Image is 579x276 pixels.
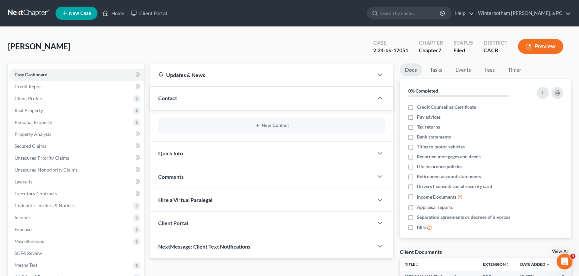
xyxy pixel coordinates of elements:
[557,254,572,269] iframe: Intercom live chat
[15,215,30,220] span: Income
[15,155,69,161] span: Unsecured Priority Claims
[419,47,443,54] div: Chapter
[15,96,42,101] span: Client Profile
[158,220,188,226] span: Client Portal
[417,214,510,220] span: Separation agreements or decrees of divorces
[417,104,476,110] span: Credit Counseling Certificate
[415,263,419,267] i: unfold_more
[15,167,78,173] span: Unsecured Nonpriority Claims
[15,203,75,208] span: Codebtors Insiders & Notices
[15,107,43,113] span: Real Property
[438,47,441,53] span: 7
[15,262,37,268] span: Means Test
[9,152,144,164] a: Unsecured Priority Claims
[127,7,170,19] a: Client Portal
[417,124,440,130] span: Tax returns
[15,84,43,89] span: Credit Report
[15,250,42,256] span: SOFA Review
[158,95,177,101] span: Contact
[158,174,184,180] span: Comments
[158,197,212,203] span: Hire a Virtual Paralegal
[417,143,465,150] span: Titles to motor vehicles
[419,39,443,47] div: Chapter
[483,262,510,267] a: Extensionunfold_more
[15,131,51,137] span: Property Analysis
[9,140,144,152] a: Secured Claims
[503,63,526,76] a: Timer
[373,47,408,54] div: 2:24-bk-17051
[479,63,500,76] a: Fees
[69,11,91,16] span: New Case
[373,39,408,47] div: Case
[9,69,144,81] a: Case Dashboard
[9,176,144,188] a: Lawsuits
[520,262,550,267] a: Date Added expand_more
[15,143,46,149] span: Secured Claims
[9,164,144,176] a: Unsecured Nonpriority Claims
[400,248,442,255] div: Client Documents
[405,262,419,267] a: Titleunfold_more
[417,204,453,211] span: Appraisal reports
[158,243,250,250] span: NextMessage: Client Text Notifications
[380,7,441,19] input: Search by name...
[417,134,451,140] span: Bank statements
[9,128,144,140] a: Property Analysis
[450,63,476,76] a: Events
[417,183,492,190] span: Drivers license & social security card
[453,47,473,54] div: Filed
[452,7,474,19] a: Help
[484,39,507,47] div: District
[417,114,441,120] span: Pay advices
[400,63,422,76] a: Docs
[518,39,563,54] button: Preview
[9,247,144,259] a: SOFA Review
[417,163,462,170] span: Life insurance policies
[570,254,575,259] span: 3
[475,7,571,19] a: Winterbotham [PERSON_NAME], a PC
[15,179,32,184] span: Lawsuits
[408,88,438,94] strong: 0% Completed
[506,263,510,267] i: unfold_more
[15,238,44,244] span: Miscellaneous
[425,63,448,76] a: Tasks
[9,188,144,200] a: Executory Contracts
[15,72,48,77] span: Case Dashboard
[15,226,33,232] span: Expenses
[163,123,380,128] button: New Contact
[15,191,57,196] span: Executory Contracts
[417,224,426,231] span: Bills
[15,119,52,125] span: Personal Property
[546,263,550,267] i: expand_more
[417,153,481,160] span: Recorded mortgages and deeds
[158,150,183,156] span: Quick Info
[417,173,481,180] span: Retirement account statements
[99,7,127,19] a: Home
[8,41,70,51] span: [PERSON_NAME]
[417,194,456,200] span: Income Documents
[453,39,473,47] div: Status
[158,71,365,78] div: Updates & News
[9,81,144,93] a: Credit Report
[552,249,568,254] a: View All
[484,47,507,54] div: CACB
